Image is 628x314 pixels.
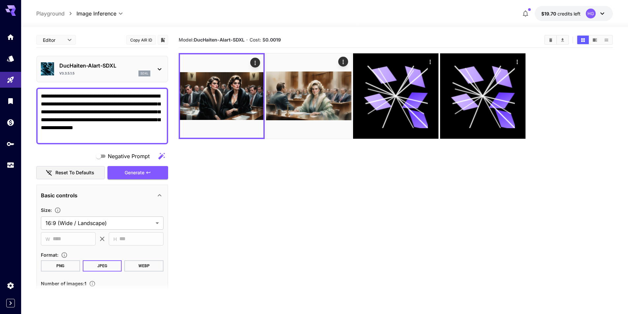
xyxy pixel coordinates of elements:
[7,161,15,169] div: Usage
[541,11,557,16] span: $19.70
[41,207,52,213] span: Size :
[59,71,75,76] p: v3.3.5.1.5
[601,36,612,44] button: Show media in list view
[36,166,105,180] button: Reset to defaults
[577,35,613,45] div: Show media in grid viewShow media in video viewShow media in list view
[180,54,263,138] img: Z
[107,166,168,180] button: Generate
[589,36,601,44] button: Show media in video view
[577,36,589,44] button: Show media in grid view
[160,36,166,44] button: Add to library
[76,10,116,17] span: Image Inference
[41,260,80,271] button: PNG
[338,57,348,67] div: Actions
[58,252,70,258] button: Choose the file format for the output image.
[250,37,281,43] span: Cost: $
[512,57,522,67] div: Actions
[6,299,15,307] button: Expand sidebar
[125,169,144,177] span: Generate
[544,35,569,45] div: Clear AllDownload All
[36,10,76,17] nav: breadcrumb
[36,10,65,17] a: Playground
[45,219,153,227] span: 16:9 (Wide / Landscape)
[7,97,15,105] div: Library
[425,57,435,67] div: Actions
[43,37,63,43] span: Editor
[41,191,77,199] p: Basic controls
[86,280,98,287] button: Specify how many images to generate in a single request. Each image generation will be charged se...
[41,281,86,286] span: Number of images : 1
[557,11,581,16] span: credits left
[7,76,15,84] div: Playground
[140,71,148,76] p: sdxl
[557,36,568,44] button: Download All
[41,187,164,203] div: Basic controls
[265,37,281,43] b: 0.0019
[7,118,15,127] div: Wallet
[7,33,15,41] div: Home
[83,260,122,271] button: JPEG
[246,36,248,44] p: ·
[7,281,15,290] div: Settings
[41,252,58,258] span: Format :
[545,36,556,44] button: Clear All
[586,9,596,18] div: HG
[113,235,117,243] span: H
[250,58,260,68] div: Actions
[59,62,150,70] p: DucHaiten-AIart-SDXL
[52,207,64,214] button: Adjust the dimensions of the generated image by specifying its width and height in pixels, or sel...
[126,35,156,45] button: Copy AIR ID
[41,59,164,79] div: DucHaiten-AIart-SDXLv3.3.5.1.5sdxl
[7,54,15,63] div: Models
[194,37,245,43] b: DucHaiten-AIart-SDXL
[179,37,245,43] span: Model:
[535,6,613,21] button: $19.701HG
[541,10,581,17] div: $19.701
[45,235,50,243] span: W
[108,152,150,160] span: Negative Prompt
[124,260,164,271] button: WEBP
[266,53,351,139] img: 2Q==
[7,140,15,148] div: API Keys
